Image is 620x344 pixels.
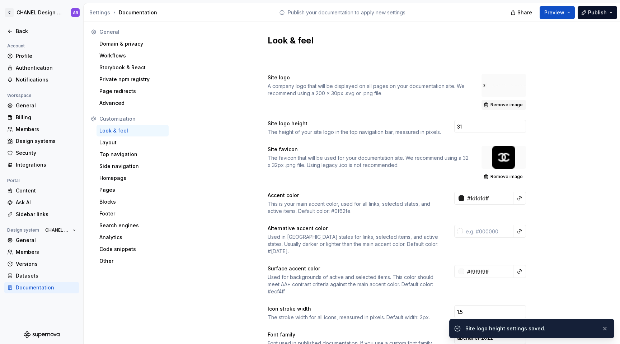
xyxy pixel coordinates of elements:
[482,172,526,182] button: Remove image
[16,52,76,60] div: Profile
[89,9,170,16] div: Documentation
[97,220,169,231] a: Search engines
[99,257,166,265] div: Other
[4,226,42,234] div: Design system
[544,9,564,16] span: Preview
[16,272,76,279] div: Datasets
[482,100,526,110] button: Remove image
[4,112,79,123] a: Billing
[268,146,298,153] div: Site favicon
[99,151,166,158] div: Top navigation
[97,184,169,196] a: Pages
[4,185,79,196] a: Content
[97,85,169,97] a: Page redirects
[97,149,169,160] a: Top navigation
[16,260,76,268] div: Versions
[4,234,79,246] a: General
[288,9,407,16] p: Publish your documentation to apply new settings.
[16,149,76,157] div: Security
[97,125,169,136] a: Look & feel
[17,9,62,16] div: CHANEL Design System
[4,42,28,50] div: Account
[97,243,169,255] a: Code snippets
[4,282,79,293] a: Documentation
[4,258,79,270] a: Versions
[5,8,14,17] div: C
[268,265,320,272] div: Surface accent color
[16,126,76,133] div: Members
[16,284,76,291] div: Documentation
[99,28,166,36] div: General
[97,62,169,73] a: Storybook & React
[97,196,169,208] a: Blocks
[16,138,76,145] div: Design systems
[4,50,79,62] a: Profile
[97,50,169,61] a: Workflows
[463,225,513,238] input: e.g. #000000
[268,154,469,169] div: The favicon that will be used for your documentation site. We recommend using a 32 x 32px .png fi...
[490,102,523,108] span: Remove image
[454,305,526,318] input: 2
[99,52,166,59] div: Workflows
[268,200,441,215] div: This is your main accent color, used for all links, selected states, and active items. Default co...
[16,76,76,83] div: Notifications
[99,222,166,229] div: Search engines
[99,127,166,134] div: Look & feel
[4,159,79,171] a: Integrations
[16,248,76,256] div: Members
[16,187,76,194] div: Content
[16,237,76,244] div: General
[99,139,166,146] div: Layout
[1,5,82,20] button: CCHANEL Design SystemAR
[16,64,76,71] div: Authentication
[454,120,526,133] input: 28
[99,210,166,217] div: Footer
[4,270,79,282] a: Datasets
[99,246,166,253] div: Code snippets
[464,192,513,205] input: e.g. #000000
[89,9,110,16] button: Settings
[16,114,76,121] div: Billing
[4,147,79,159] a: Security
[4,25,79,37] a: Back
[4,62,79,74] a: Authentication
[4,124,79,135] a: Members
[268,120,307,127] div: Site logo height
[97,97,169,109] a: Advanced
[4,246,79,258] a: Members
[507,6,537,19] button: Share
[268,74,290,81] div: Site logo
[16,28,76,35] div: Back
[97,255,169,267] a: Other
[4,135,79,147] a: Design systems
[24,331,60,338] svg: Supernova Logo
[588,9,607,16] span: Publish
[97,38,169,50] a: Domain & privacy
[99,175,166,182] div: Homepage
[99,64,166,71] div: Storybook & React
[268,225,328,232] div: Alternative accent color
[97,161,169,172] a: Side navigation
[99,198,166,205] div: Blocks
[4,91,34,100] div: Workspace
[268,314,441,321] div: The stroke width for all icons, measured in pixels. Default width: 2px.
[268,192,299,199] div: Accent color
[45,227,70,233] span: CHANEL Design System
[16,211,76,218] div: Sidebar links
[16,102,76,109] div: General
[97,232,169,243] a: Analytics
[99,186,166,194] div: Pages
[99,99,166,107] div: Advanced
[99,88,166,95] div: Page redirects
[99,76,166,83] div: Private npm registry
[4,74,79,85] a: Notifications
[16,199,76,206] div: Ask AI
[268,129,441,136] div: The height of your site logo in the top navigation bar, measured in pixels.
[465,325,596,332] div: Site logo height settings saved.
[97,137,169,148] a: Layout
[99,115,166,122] div: Customization
[4,176,23,185] div: Portal
[578,6,617,19] button: Publish
[490,174,523,180] span: Remove image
